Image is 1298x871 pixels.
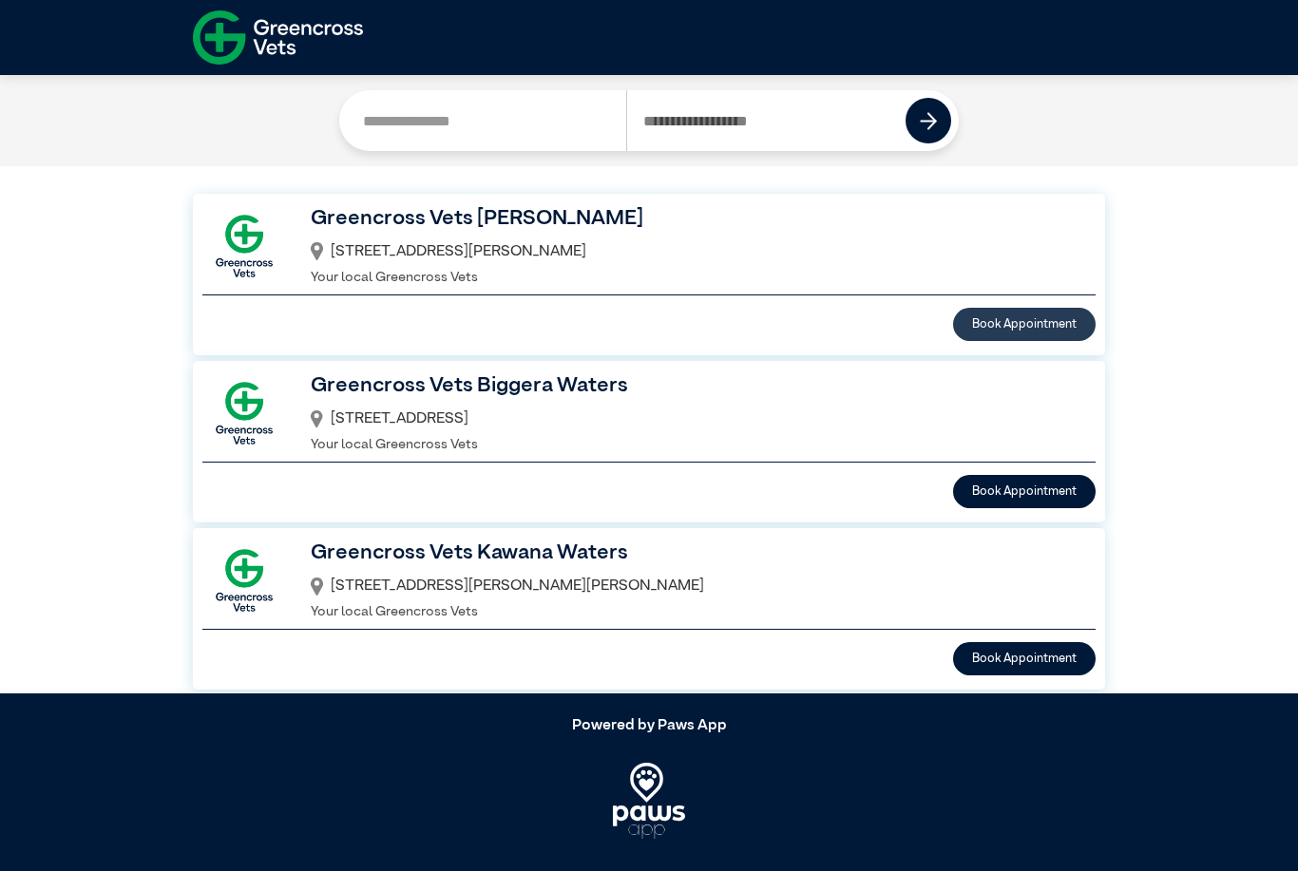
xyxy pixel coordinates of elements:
[613,763,686,839] img: PawsApp
[920,112,938,130] img: icon-right
[953,308,1096,341] button: Book Appointment
[202,539,286,622] img: GX-Square.png
[311,268,1072,289] p: Your local Greencross Vets
[311,370,1072,403] h3: Greencross Vets Biggera Waters
[626,90,907,151] input: Search by Postcode
[202,371,286,455] img: GX-Square.png
[347,90,626,151] input: Search by Clinic Name
[953,475,1096,508] button: Book Appointment
[953,642,1096,675] button: Book Appointment
[311,236,1072,268] div: [STREET_ADDRESS][PERSON_NAME]
[311,435,1072,456] p: Your local Greencross Vets
[311,203,1072,236] h3: Greencross Vets [PERSON_NAME]
[311,570,1072,602] div: [STREET_ADDRESS][PERSON_NAME][PERSON_NAME]
[311,403,1072,435] div: [STREET_ADDRESS]
[193,5,363,70] img: f-logo
[193,717,1105,735] h5: Powered by Paws App
[311,538,1072,570] h3: Greencross Vets Kawana Waters
[311,602,1072,623] p: Your local Greencross Vets
[202,204,286,288] img: GX-Square.png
